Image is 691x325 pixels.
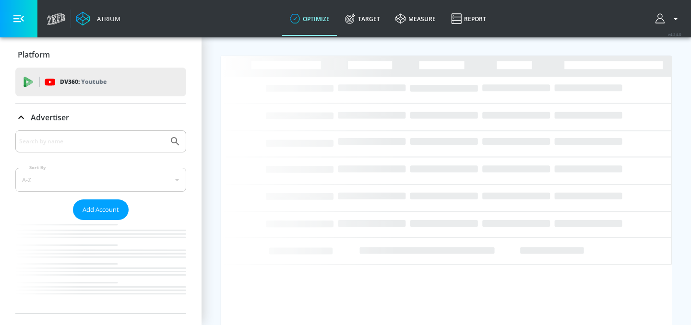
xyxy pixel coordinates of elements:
[73,199,129,220] button: Add Account
[27,164,48,171] label: Sort By
[18,49,50,60] p: Platform
[15,168,186,192] div: A-Z
[93,14,120,23] div: Atrium
[15,130,186,313] div: Advertiser
[15,220,186,313] nav: list of Advertiser
[15,68,186,96] div: DV360: Youtube
[668,32,681,37] span: v 4.24.0
[282,1,337,36] a: optimize
[15,104,186,131] div: Advertiser
[337,1,388,36] a: Target
[443,1,494,36] a: Report
[60,77,107,87] p: DV360:
[19,135,165,148] input: Search by name
[76,12,120,26] a: Atrium
[81,77,107,87] p: Youtube
[15,41,186,68] div: Platform
[83,204,119,215] span: Add Account
[388,1,443,36] a: measure
[31,112,69,123] p: Advertiser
